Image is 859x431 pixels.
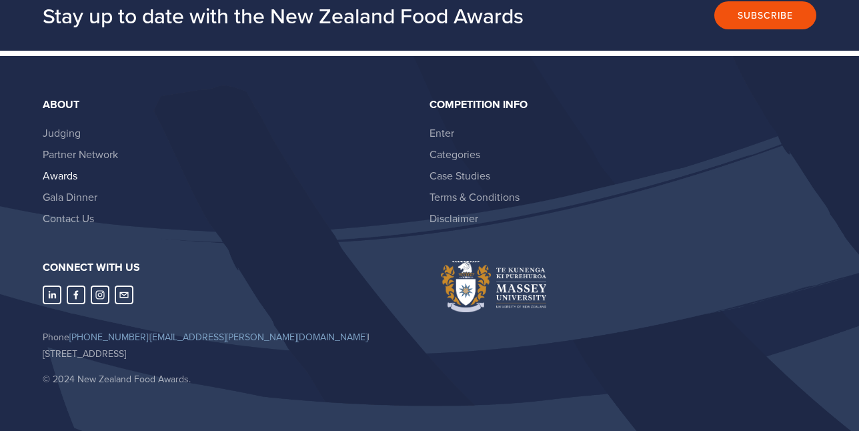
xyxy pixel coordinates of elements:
a: Categories [429,147,480,161]
p: Phone | | [STREET_ADDRESS] [43,329,418,362]
a: [EMAIL_ADDRESS][PERSON_NAME][DOMAIN_NAME] [150,330,367,344]
a: Awards [43,168,77,183]
div: About [43,99,418,111]
a: Disclaimer [429,211,478,226]
a: Abbie Harris [67,286,85,304]
a: Terms & Conditions [429,189,520,204]
button: Subscribe [714,1,816,29]
a: Instagram [91,286,109,304]
a: Enter [429,125,454,140]
a: Partner Network [43,147,118,161]
h2: Stay up to date with the New Zealand Food Awards [43,2,551,29]
a: Case Studies [429,168,490,183]
div: Competition Info [429,99,805,111]
p: © 2024 New Zealand Food Awards. [43,371,418,388]
a: nzfoodawards@massey.ac.nz [115,286,133,304]
a: [PHONE_NUMBER] [69,330,148,344]
a: LinkedIn [43,286,61,304]
a: Gala Dinner [43,189,97,204]
a: Judging [43,125,81,140]
a: Contact Us [43,211,94,226]
h3: Connect with us [43,261,418,274]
